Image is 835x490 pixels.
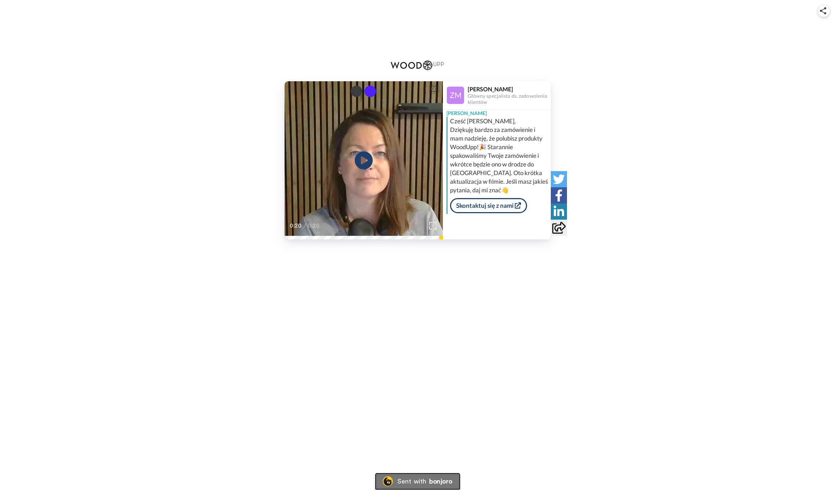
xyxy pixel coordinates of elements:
img: ic_share.svg [820,7,826,14]
span: 0:20 [308,221,320,230]
a: Skontaktuj się z nami [450,198,527,213]
div: Cześć [PERSON_NAME], Dziękuję bardzo za zamówienie i mam nadzieję, że polubisz produkty WoodUpp!🎉... [450,117,549,194]
img: Profile Image [447,87,464,104]
div: CC [430,86,439,93]
div: Główny specjalista ds. zadowolenia klientów [468,93,550,105]
div: [PERSON_NAME] [443,106,551,117]
img: Full screen [429,222,436,229]
span: / [304,221,306,230]
div: [PERSON_NAME] [468,86,550,92]
span: 0:20 [290,221,302,230]
img: logo [391,60,444,70]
